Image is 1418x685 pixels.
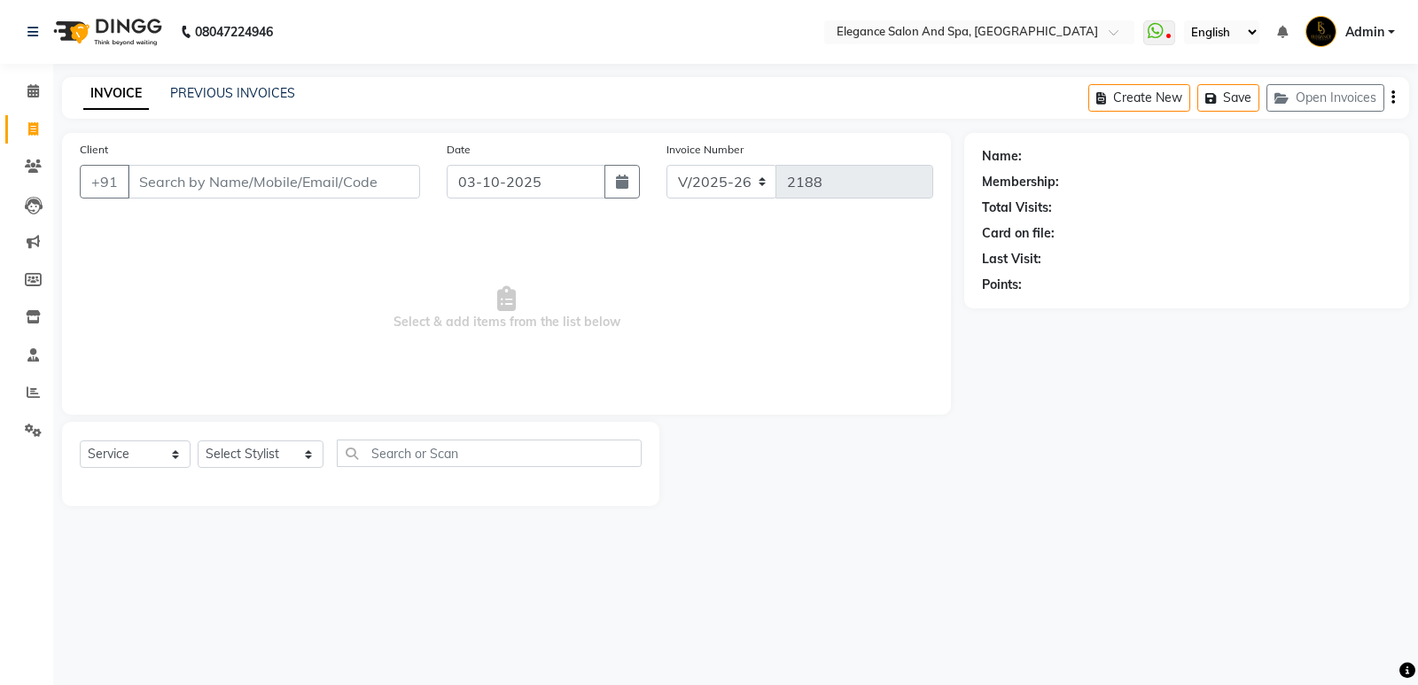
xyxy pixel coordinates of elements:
[170,85,295,101] a: PREVIOUS INVOICES
[1305,16,1336,47] img: Admin
[982,198,1052,217] div: Total Visits:
[982,276,1022,294] div: Points:
[83,78,149,110] a: INVOICE
[195,7,273,57] b: 08047224946
[1197,84,1259,112] button: Save
[1088,84,1190,112] button: Create New
[80,142,108,158] label: Client
[45,7,167,57] img: logo
[337,440,642,467] input: Search or Scan
[128,165,420,198] input: Search by Name/Mobile/Email/Code
[982,147,1022,166] div: Name:
[80,165,129,198] button: +91
[666,142,744,158] label: Invoice Number
[982,173,1059,191] div: Membership:
[1266,84,1384,112] button: Open Invoices
[447,142,471,158] label: Date
[982,250,1041,269] div: Last Visit:
[80,220,933,397] span: Select & add items from the list below
[1345,23,1384,42] span: Admin
[982,224,1055,243] div: Card on file:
